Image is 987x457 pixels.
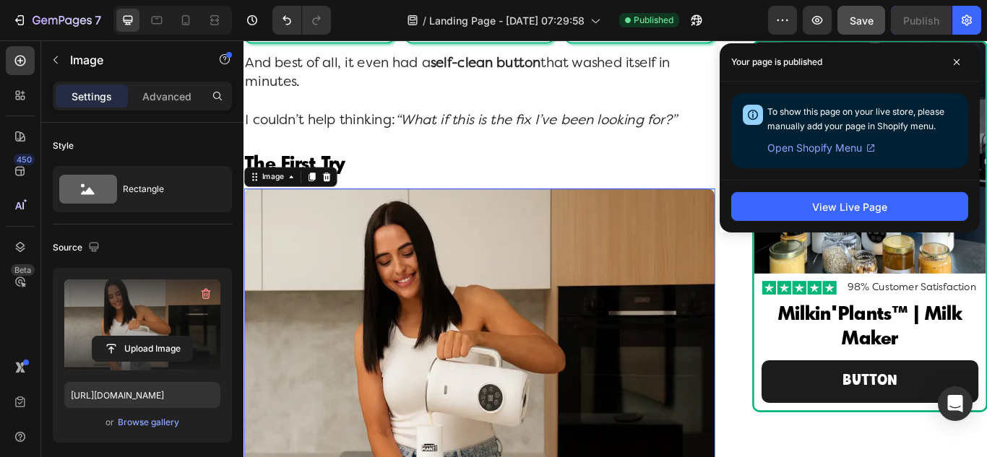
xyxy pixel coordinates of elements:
p: Button [698,382,762,414]
iframe: Design area [243,40,987,457]
button: Save [837,6,885,35]
p: Your page is published [731,55,822,69]
img: gempages_580932675590685609-1a2b79e9-8d46-4a01-a7bf-45d0911b2440.jpg [604,281,691,297]
button: 7 [6,6,108,35]
p: Image [70,51,193,69]
span: Landing Page - [DATE] 07:29:58 [429,13,585,28]
p: Advanced [142,89,191,104]
span: or [105,414,114,431]
div: Source [53,238,103,258]
div: Style [53,139,74,152]
div: Undo/Redo [272,6,331,35]
div: 450 [14,154,35,165]
div: Beta [11,264,35,276]
span: Open Shopify Menu [767,139,862,157]
a: Button [603,373,856,423]
div: Publish [903,13,939,28]
span: / [423,13,426,28]
span: To show this page on your live store, please manually add your page in Shopify menu. [767,106,944,131]
p: Settings [72,89,112,104]
button: View Live Page [731,192,968,221]
div: Browse gallery [118,416,179,429]
button: Upload Image [92,336,193,362]
span: Published [634,14,673,27]
div: View Live Page [812,199,887,214]
div: Rectangle [123,173,211,206]
img: gempages_580932675590685609-389ba363-e0a6-4780-be72-504722842b5e.webp [595,2,865,272]
h2: Milkin'Plants™ | Milk Maker [595,305,865,365]
button: Browse gallery [117,415,180,430]
p: 98% Customer Satisfaction [704,281,854,297]
p: 7 [95,12,101,29]
div: Open Intercom Messenger [938,386,973,421]
button: Publish [891,6,952,35]
span: Save [850,14,874,27]
input: https://example.com/image.jpg [64,382,220,408]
